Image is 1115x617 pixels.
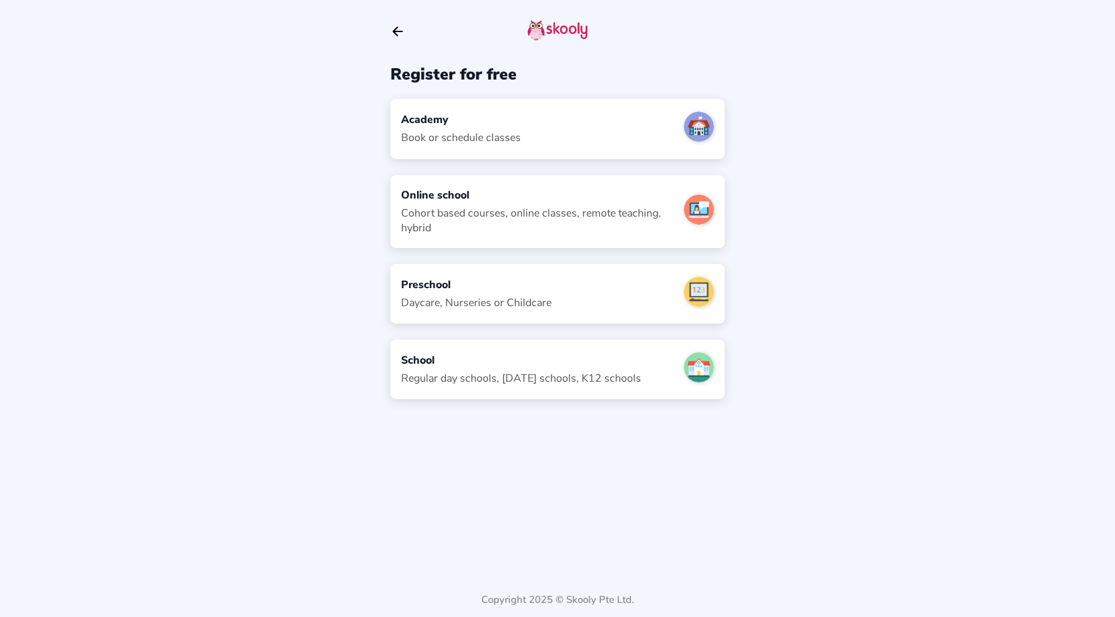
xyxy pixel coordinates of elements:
[401,188,673,203] div: Online school
[527,19,588,41] img: skooly-logo.png
[401,295,551,310] div: Daycare, Nurseries or Childcare
[401,112,521,127] div: Academy
[401,130,521,145] div: Book or schedule classes
[401,277,551,292] div: Preschool
[401,371,641,386] div: Regular day schools, [DATE] schools, K12 schools
[390,64,725,85] div: Register for free
[401,206,673,235] div: Cohort based courses, online classes, remote teaching, hybrid
[401,353,641,368] div: School
[390,24,405,39] button: arrow back outline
